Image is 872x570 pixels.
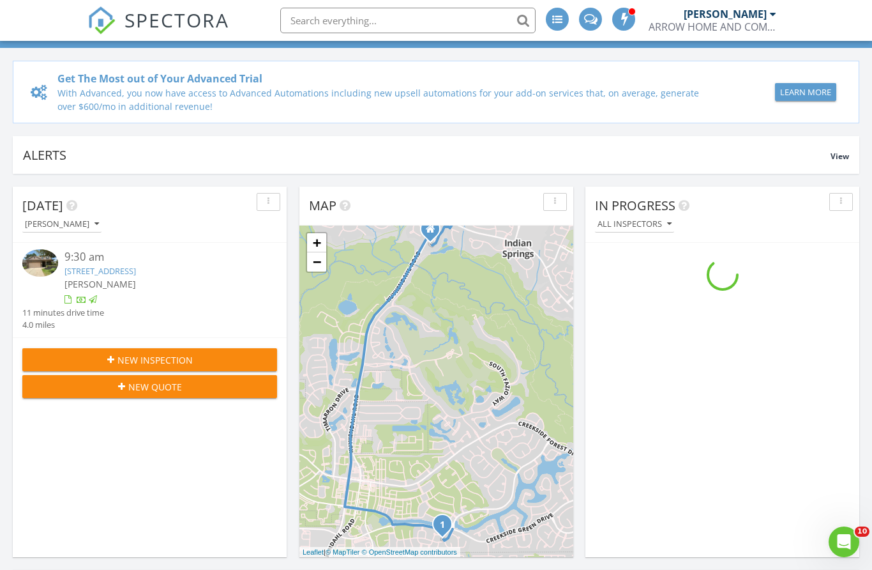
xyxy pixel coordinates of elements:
[128,380,182,394] span: New Quote
[775,83,836,101] button: Learn More
[299,547,460,558] div: |
[430,229,438,236] div: 90 W HORIZON RIDGE PL, Spring TX 77381
[440,521,445,530] i: 1
[64,265,136,277] a: [STREET_ADDRESS]
[87,6,116,35] img: The Best Home Inspection Software - Spectora
[280,8,536,33] input: Search everything...
[855,527,869,537] span: 10
[22,197,63,214] span: [DATE]
[57,71,710,86] div: Get The Most out of Your Advanced Trial
[22,249,58,276] img: 9347980%2Fcover_photos%2FVE4NxC07fZ39pFYlOrhf%2Fsmall.jpg
[326,548,360,556] a: © MapTiler
[362,548,457,556] a: © OpenStreetMap contributors
[684,8,767,20] div: [PERSON_NAME]
[22,216,101,233] button: [PERSON_NAME]
[124,6,229,33] span: SPECTORA
[595,216,674,233] button: All Inspectors
[303,548,324,556] a: Leaflet
[22,348,277,371] button: New Inspection
[87,17,229,44] a: SPECTORA
[598,220,672,229] div: All Inspectors
[22,307,104,319] div: 11 minutes drive time
[307,233,326,252] a: Zoom in
[829,527,859,557] iframe: Intercom live chat
[442,524,450,532] div: 239 New Harmony Trail, Spring, TX 77389
[25,220,99,229] div: [PERSON_NAME]
[831,151,849,162] span: View
[117,353,193,367] span: New Inspection
[22,375,277,398] button: New Quote
[64,278,136,290] span: [PERSON_NAME]
[307,252,326,272] a: Zoom out
[23,146,831,164] div: Alerts
[649,20,776,33] div: ARROW HOME AND COMMERCIAL INSPECTIONS
[57,86,710,113] div: With Advanced, you now have access to Advanced Automations including new upsell automations for y...
[64,249,255,265] div: 9:30 am
[309,197,336,214] span: Map
[780,86,831,99] div: Learn More
[22,249,277,331] a: 9:30 am [STREET_ADDRESS] [PERSON_NAME] 11 minutes drive time 4.0 miles
[595,197,675,214] span: In Progress
[22,319,104,331] div: 4.0 miles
